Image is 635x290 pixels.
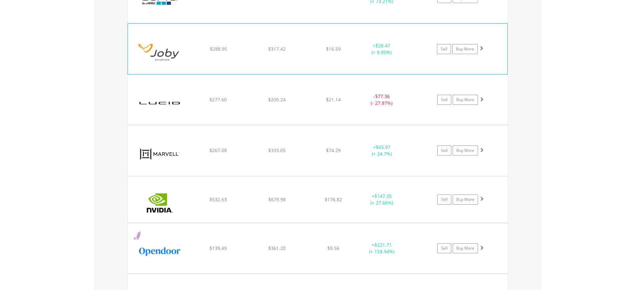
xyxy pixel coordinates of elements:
[375,42,390,49] span: $28.47
[357,93,407,106] div: - (- 27.87%)
[209,245,227,251] span: $139.49
[437,195,451,205] a: Sell
[326,96,341,103] span: $21.14
[357,193,407,206] div: + (+ 27.66%)
[356,42,407,56] div: + (+ 9.85%)
[437,95,451,105] a: Sell
[357,144,407,157] div: + (+ 24.7%)
[453,243,478,253] a: Buy More
[453,195,478,205] a: Buy More
[374,193,392,199] span: $147.35
[325,196,342,203] span: $176.82
[268,96,286,103] span: $200.24
[210,46,227,52] span: $288.95
[209,196,227,203] span: $532.63
[326,46,341,52] span: $16.59
[453,95,478,105] a: Buy More
[326,147,341,154] span: $74.29
[131,232,188,272] img: EQU.US.OPEN.png
[131,185,188,221] img: EQU.US.NVDA.png
[268,147,286,154] span: $333.05
[453,146,478,156] a: Buy More
[376,144,390,150] span: $65.97
[327,245,339,251] span: $9.56
[209,96,227,103] span: $277.60
[374,242,392,248] span: $221.71
[131,32,189,72] img: EQU.US.JOBY.png
[268,196,286,203] span: $679.98
[268,46,286,52] span: $317.42
[437,146,451,156] a: Sell
[131,134,188,174] img: EQU.US.MRVL.png
[209,147,227,154] span: $267.08
[268,245,286,251] span: $361.20
[437,44,451,54] a: Sell
[375,93,390,99] span: $77.36
[357,242,407,255] div: + (+ 158.94%)
[131,83,188,123] img: EQU.US.LCID.png
[437,243,451,253] a: Sell
[452,44,478,54] a: Buy More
